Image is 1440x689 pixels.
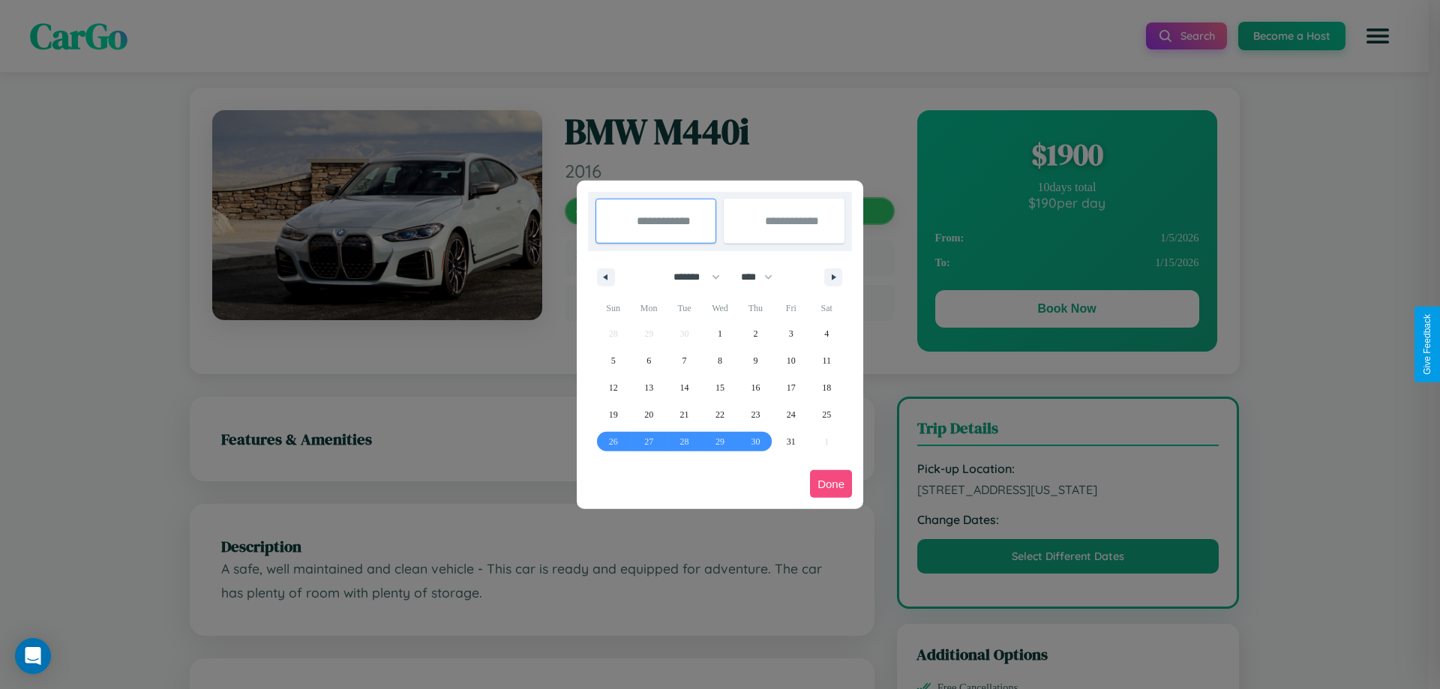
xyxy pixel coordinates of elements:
span: 13 [644,374,653,401]
span: 9 [753,347,757,374]
div: Open Intercom Messenger [15,638,51,674]
span: 14 [680,374,689,401]
button: 29 [702,428,737,455]
span: Thu [738,296,773,320]
button: 30 [738,428,773,455]
button: 26 [595,428,631,455]
span: 8 [718,347,722,374]
button: 3 [773,320,808,347]
button: 5 [595,347,631,374]
span: 1 [718,320,722,347]
span: Sun [595,296,631,320]
span: 7 [682,347,687,374]
span: 25 [822,401,831,428]
span: 22 [715,401,724,428]
button: Done [810,470,852,498]
button: 10 [773,347,808,374]
button: 1 [702,320,737,347]
span: 31 [787,428,796,455]
div: Give Feedback [1422,314,1432,375]
span: 28 [680,428,689,455]
button: 2 [738,320,773,347]
button: 12 [595,374,631,401]
button: 22 [702,401,737,428]
button: 21 [667,401,702,428]
button: 27 [631,428,666,455]
span: 23 [751,401,760,428]
span: Fri [773,296,808,320]
button: 24 [773,401,808,428]
span: 2 [753,320,757,347]
button: 28 [667,428,702,455]
button: 4 [809,320,844,347]
button: 13 [631,374,666,401]
span: 29 [715,428,724,455]
span: 3 [789,320,793,347]
span: Tue [667,296,702,320]
span: 30 [751,428,760,455]
span: Wed [702,296,737,320]
button: 6 [631,347,666,374]
span: 24 [787,401,796,428]
button: 18 [809,374,844,401]
span: 12 [609,374,618,401]
button: 7 [667,347,702,374]
span: 20 [644,401,653,428]
span: 5 [611,347,616,374]
button: 19 [595,401,631,428]
span: 27 [644,428,653,455]
span: 4 [824,320,829,347]
button: 16 [738,374,773,401]
button: 11 [809,347,844,374]
button: 9 [738,347,773,374]
span: 11 [822,347,831,374]
button: 23 [738,401,773,428]
span: 15 [715,374,724,401]
span: 17 [787,374,796,401]
button: 31 [773,428,808,455]
span: 21 [680,401,689,428]
span: 16 [751,374,760,401]
button: 25 [809,401,844,428]
button: 15 [702,374,737,401]
span: 6 [646,347,651,374]
button: 20 [631,401,666,428]
button: 17 [773,374,808,401]
button: 8 [702,347,737,374]
span: Sat [809,296,844,320]
span: 19 [609,401,618,428]
button: 14 [667,374,702,401]
span: 26 [609,428,618,455]
span: 18 [822,374,831,401]
span: Mon [631,296,666,320]
span: 10 [787,347,796,374]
